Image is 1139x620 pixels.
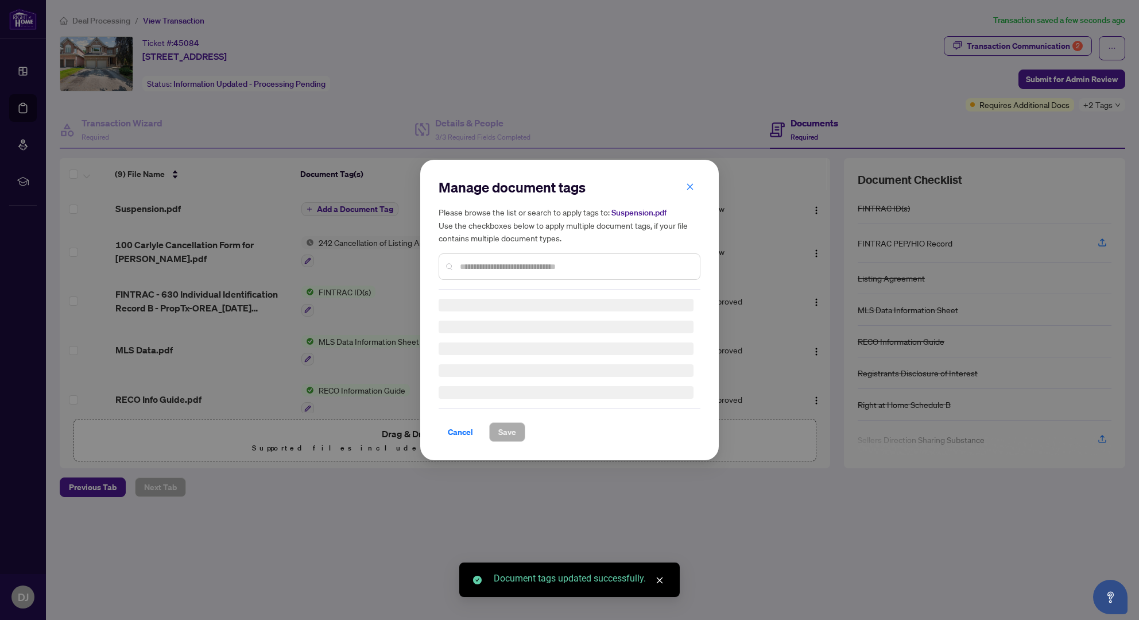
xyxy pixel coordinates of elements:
button: Open asap [1093,580,1128,614]
h2: Manage document tags [439,178,700,197]
span: close [686,183,694,191]
span: Cancel [448,423,473,441]
h5: Please browse the list or search to apply tags to: Use the checkboxes below to apply multiple doc... [439,206,700,244]
span: Suspension.pdf [611,207,667,218]
span: check-circle [473,576,482,584]
button: Cancel [439,422,482,442]
div: Document tags updated successfully. [494,572,666,586]
span: close [656,576,664,584]
button: Save [489,422,525,442]
a: Close [653,574,666,587]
